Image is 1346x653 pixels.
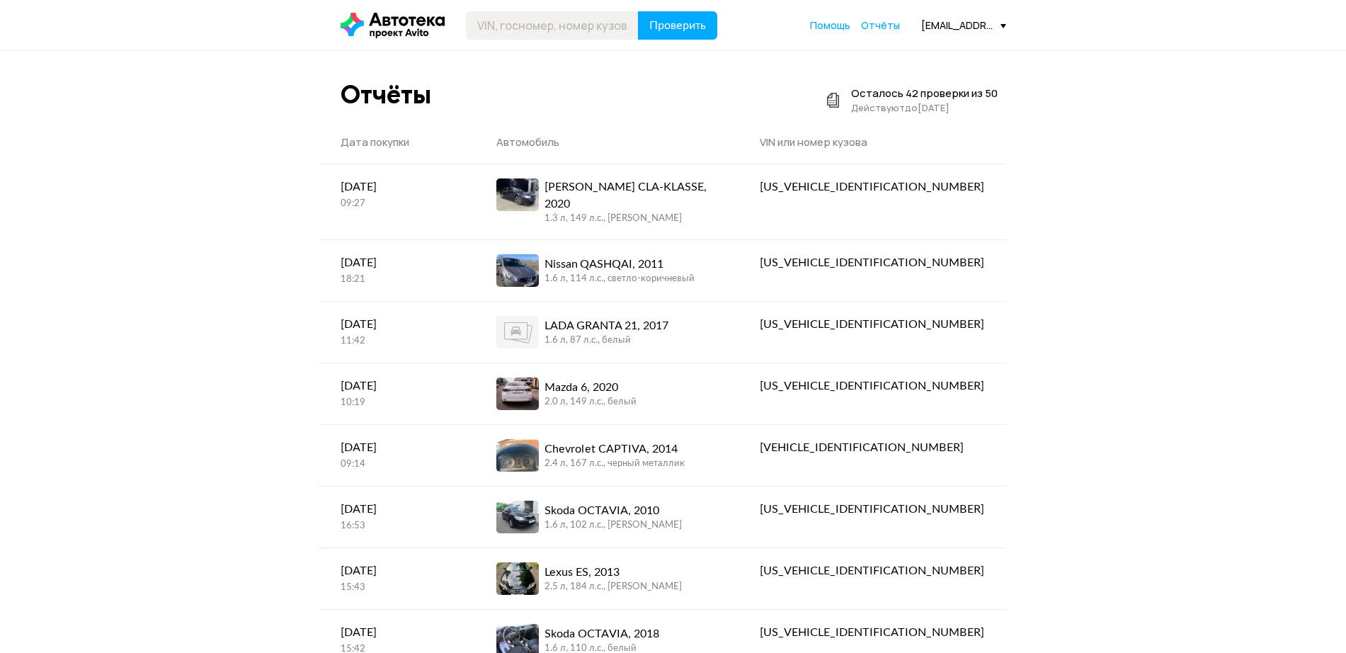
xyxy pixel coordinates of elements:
[738,487,1005,532] a: [US_VEHICLE_IDENTIFICATION_NUMBER]
[544,581,682,594] div: 2.5 л, 184 л.c., [PERSON_NAME]
[760,316,984,333] div: [US_VEHICLE_IDENTIFICATION_NUMBER]
[341,581,454,594] div: 15:43
[341,79,431,110] div: Отчёты
[475,548,739,609] a: Lexus ES, 20132.5 л, 184 л.c., [PERSON_NAME]
[544,396,637,409] div: 2.0 л, 149 л.c., белый
[341,335,454,348] div: 11:42
[319,240,475,300] a: [DATE]18:21
[341,397,454,409] div: 10:19
[341,254,454,271] div: [DATE]
[544,178,718,212] div: [PERSON_NAME] CLA-KLASSE, 2020
[475,302,739,363] a: LADA GRANTA 21, 20171.6 л, 87 л.c., белый
[544,273,695,285] div: 1.6 л, 114 л.c., светло-коричневый
[760,501,984,518] div: [US_VEHICLE_IDENTIFICATION_NUMBER]
[544,317,668,334] div: LADA GRANTA 21, 2017
[475,164,739,239] a: [PERSON_NAME] CLA-KLASSE, 20201.3 л, 149 л.c., [PERSON_NAME]
[341,316,454,333] div: [DATE]
[319,363,475,424] a: [DATE]10:19
[921,18,1006,32] div: [EMAIL_ADDRESS][DOMAIN_NAME]
[544,502,682,519] div: Skoda OCTAVIA, 2010
[760,377,984,394] div: [US_VEHICLE_IDENTIFICATION_NUMBER]
[319,487,475,547] a: [DATE]16:53
[341,520,454,533] div: 16:53
[341,458,454,471] div: 09:14
[341,198,454,210] div: 09:27
[810,18,850,33] a: Помощь
[544,519,682,532] div: 1.6 л, 102 л.c., [PERSON_NAME]
[738,363,1005,409] a: [US_VEHICLE_IDENTIFICATION_NUMBER]
[341,178,454,195] div: [DATE]
[341,135,454,149] div: Дата покупки
[496,135,718,149] div: Автомобиль
[760,624,984,641] div: [US_VEHICLE_IDENTIFICATION_NUMBER]
[649,20,706,31] span: Проверить
[544,379,637,396] div: Mazda 6, 2020
[861,18,900,32] span: Отчёты
[760,439,984,456] div: [VEHICLE_IDENTIFICATION_NUMBER]
[738,548,1005,594] a: [US_VEHICLE_IDENTIFICATION_NUMBER]
[319,425,475,485] a: [DATE]09:14
[475,487,739,547] a: Skoda OCTAVIA, 20101.6 л, 102 л.c., [PERSON_NAME]
[475,425,739,486] a: Chevrolet CAPTIVA, 20142.4 л, 167 л.c., черный металлик
[475,240,739,301] a: Nissan QASHQAI, 20111.6 л, 114 л.c., светло-коричневый
[810,18,850,32] span: Помощь
[738,302,1005,347] a: [US_VEHICLE_IDENTIFICATION_NUMBER]
[544,212,718,225] div: 1.3 л, 149 л.c., [PERSON_NAME]
[760,254,984,271] div: [US_VEHICLE_IDENTIFICATION_NUMBER]
[760,178,984,195] div: [US_VEHICLE_IDENTIFICATION_NUMBER]
[341,439,454,456] div: [DATE]
[544,334,668,347] div: 1.6 л, 87 л.c., белый
[341,624,454,641] div: [DATE]
[341,377,454,394] div: [DATE]
[544,458,685,470] div: 2.4 л, 167 л.c., черный металлик
[861,18,900,33] a: Отчёты
[341,273,454,286] div: 18:21
[544,625,659,642] div: Skoda OCTAVIA, 2018
[475,363,739,424] a: Mazda 6, 20202.0 л, 149 л.c., белый
[760,562,984,579] div: [US_VEHICLE_IDENTIFICATION_NUMBER]
[319,164,475,225] a: [DATE]09:27
[319,548,475,608] a: [DATE]15:43
[544,441,685,458] div: Chevrolet CAPTIVA, 2014
[341,501,454,518] div: [DATE]
[638,11,717,40] button: Проверить
[738,425,1005,470] a: [VEHICLE_IDENTIFICATION_NUMBER]
[851,101,998,115] div: Действуют до [DATE]
[544,564,682,581] div: Lexus ES, 2013
[466,11,639,40] input: VIN, госномер, номер кузова
[341,562,454,579] div: [DATE]
[738,240,1005,285] a: [US_VEHICLE_IDENTIFICATION_NUMBER]
[738,164,1005,210] a: [US_VEHICLE_IDENTIFICATION_NUMBER]
[851,86,998,101] div: Осталось 42 проверки из 50
[760,135,984,149] div: VIN или номер кузова
[319,302,475,362] a: [DATE]11:42
[544,256,695,273] div: Nissan QASHQAI, 2011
